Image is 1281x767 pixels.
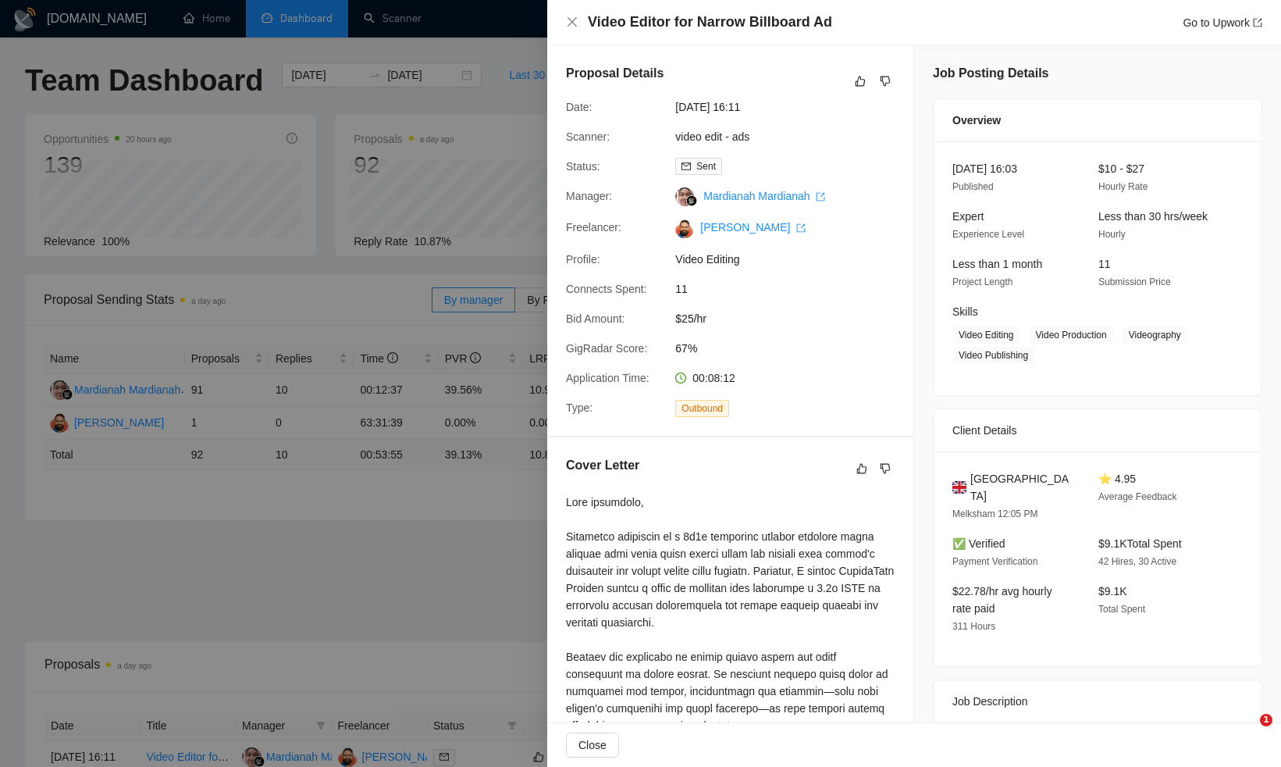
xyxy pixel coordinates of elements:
button: like [851,72,870,91]
span: $9.1K [1098,585,1127,598]
span: dislike [880,462,891,475]
span: Date: [566,101,592,113]
span: Average Feedback [1098,491,1177,502]
span: clock-circle [675,373,686,383]
span: $9.1K Total Spent [1098,537,1182,550]
img: gigradar-bm.png [686,195,697,206]
button: dislike [876,72,895,91]
h5: Proposal Details [566,64,664,83]
span: Type: [566,401,592,414]
span: Less than 1 month [952,258,1042,270]
img: 🇬🇧 [952,479,966,496]
span: close [566,16,578,28]
a: Go to Upworkexport [1183,16,1262,29]
span: Outbound [675,400,729,417]
span: Video Production [1030,326,1113,344]
iframe: Intercom live chat [1228,714,1265,751]
span: Melksham 12:05 PM [952,508,1037,519]
span: Scanner: [566,130,610,143]
span: Total Spent [1098,604,1145,615]
button: like [852,459,871,478]
a: [PERSON_NAME] export [700,221,806,234]
span: [DATE] 16:03 [952,162,1017,175]
span: Project Length [952,276,1012,287]
span: Video Editing [952,326,1020,344]
span: [DATE] 16:11 [675,98,909,116]
span: Hourly [1098,229,1126,240]
span: Connects Spent: [566,283,647,295]
a: Mardianah Mardianah export [703,190,825,202]
span: [GEOGRAPHIC_DATA] [970,470,1073,505]
span: ⭐ 4.95 [1098,473,1136,485]
button: dislike [876,459,895,478]
span: 42 Hires, 30 Active [1098,556,1176,567]
span: export [816,192,825,202]
span: Submission Price [1098,276,1171,287]
span: $22.78/hr avg hourly rate paid [952,585,1052,615]
span: Published [952,181,994,192]
span: export [1253,18,1262,27]
span: Status: [566,160,600,173]
span: Overview [952,112,1001,129]
img: c17AIh_ouQ017qqbpv5dMJlAJ0SuX4WyoetzhtvdeibNELc2-8z4mi3iZNxsod4H8W [675,219,694,238]
span: GigRadar Score: [566,342,647,355]
span: 11 [1098,258,1111,270]
div: Job Description [952,680,1243,722]
h4: Video Editor for Narrow Billboard Ad [588,12,832,32]
span: like [855,75,866,87]
span: Video Publishing [952,347,1034,364]
span: dislike [880,75,891,87]
span: Video Editing [675,251,909,268]
span: Payment Verification [952,556,1037,567]
span: $10 - $27 [1098,162,1144,175]
span: Less than 30 hrs/week [1098,210,1208,223]
span: Bid Amount: [566,312,625,325]
button: Close [566,733,619,758]
span: Videography [1123,326,1187,344]
span: 311 Hours [952,621,995,632]
span: 11 [675,280,909,298]
span: Experience Level [952,229,1024,240]
span: Hourly Rate [1098,181,1148,192]
span: $25/hr [675,310,909,327]
button: Close [566,16,578,29]
span: Expert [952,210,984,223]
span: ✅ Verified [952,537,1005,550]
div: Client Details [952,409,1243,451]
span: export [796,223,806,233]
span: Close [578,737,607,754]
span: Manager: [566,190,612,202]
span: Freelancer: [566,221,621,234]
span: 00:08:12 [692,372,735,384]
span: Sent [696,161,716,172]
a: video edit - ads [675,130,749,143]
span: Application Time: [566,372,649,384]
span: Skills [952,305,978,318]
span: 1 [1260,714,1272,726]
h5: Job Posting Details [933,64,1048,83]
span: 67% [675,340,909,357]
span: mail [681,162,691,171]
span: Profile: [566,253,600,266]
span: like [856,462,867,475]
h5: Cover Letter [566,456,639,475]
